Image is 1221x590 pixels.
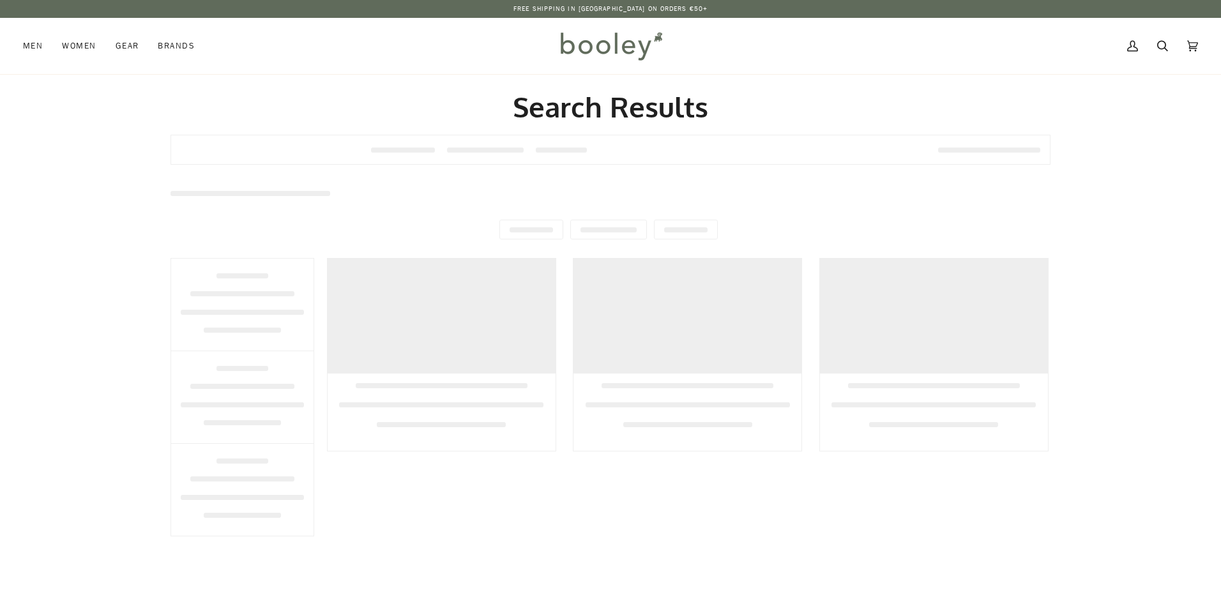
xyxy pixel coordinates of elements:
[158,40,195,52] span: Brands
[62,40,96,52] span: Women
[23,18,52,74] a: Men
[23,40,43,52] span: Men
[52,18,105,74] a: Women
[148,18,204,74] a: Brands
[106,18,149,74] a: Gear
[116,40,139,52] span: Gear
[555,27,667,64] img: Booley
[171,89,1050,125] h2: Search Results
[513,4,708,14] p: Free Shipping in [GEOGRAPHIC_DATA] on Orders €50+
